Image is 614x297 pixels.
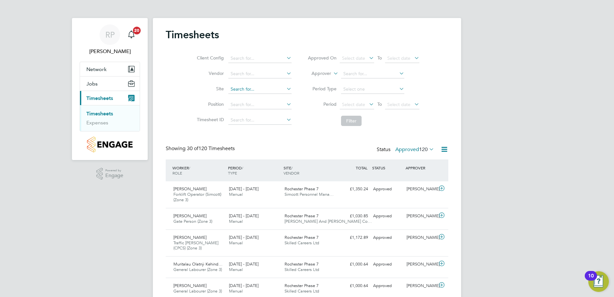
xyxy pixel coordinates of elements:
[195,101,224,107] label: Position
[105,168,123,173] span: Powered by
[291,165,293,170] span: /
[125,24,138,45] a: 20
[387,102,410,107] span: Select date
[86,95,113,101] span: Timesheets
[105,31,115,39] span: RP
[341,69,404,78] input: Search for...
[228,170,237,175] span: TYPE
[228,85,292,94] input: Search for...
[173,213,206,219] span: [PERSON_NAME]
[80,62,140,76] button: Network
[337,211,371,221] div: £1,030.85
[404,162,437,174] div: APPROVER
[419,146,428,153] span: 120
[226,162,282,179] div: PERIOD
[229,240,243,246] span: Manual
[195,117,224,122] label: Timesheet ID
[173,219,212,224] span: Gate Person (Zone 3)
[87,137,132,152] img: countryside-properties-logo-retina.png
[285,261,319,267] span: Rochester Phase 7
[404,184,437,194] div: [PERSON_NAME]
[285,240,319,246] span: Skilled Careers Ltd
[195,55,224,61] label: Client Config
[166,145,236,152] div: Showing
[375,100,384,108] span: To
[229,288,243,294] span: Manual
[282,162,338,179] div: SITE
[228,100,292,109] input: Search for...
[173,267,222,272] span: General Labourer (Zone 3)
[229,235,259,240] span: [DATE] - [DATE]
[195,70,224,76] label: Vendor
[404,259,437,270] div: [PERSON_NAME]
[173,240,218,251] span: Traffic [PERSON_NAME] (CPCS) (Zone 3)
[228,54,292,63] input: Search for...
[189,165,190,170] span: /
[187,145,198,152] span: 30 of
[588,271,609,292] button: Open Resource Center, 10 new notifications
[80,48,140,55] span: Robert Phelps
[80,24,140,55] a: RP[PERSON_NAME]
[371,184,404,194] div: Approved
[404,281,437,291] div: [PERSON_NAME]
[341,116,362,126] button: Filter
[229,267,243,272] span: Manual
[371,281,404,291] div: Approved
[342,55,365,61] span: Select date
[308,86,337,92] label: Period Type
[285,186,319,192] span: Rochester Phase 7
[375,54,384,62] span: To
[173,192,221,203] span: Forklift Operator (Simcott) (Zone 3)
[371,232,404,243] div: Approved
[285,219,372,224] span: [PERSON_NAME] And [PERSON_NAME] Co…
[588,276,594,284] div: 10
[171,162,226,179] div: WORKER
[187,145,235,152] span: 120 Timesheets
[371,211,404,221] div: Approved
[86,81,98,87] span: Jobs
[341,85,404,94] input: Select one
[308,101,337,107] label: Period
[229,283,259,288] span: [DATE] - [DATE]
[377,145,435,154] div: Status
[86,111,113,117] a: Timesheets
[337,184,371,194] div: £1,350.24
[80,91,140,105] button: Timesheets
[80,137,140,152] a: Go to home page
[229,186,259,192] span: [DATE] - [DATE]
[229,219,243,224] span: Manual
[342,102,365,107] span: Select date
[173,283,206,288] span: [PERSON_NAME]
[96,168,124,180] a: Powered byEngage
[105,173,123,178] span: Engage
[404,232,437,243] div: [PERSON_NAME]
[285,213,319,219] span: Rochester Phase 7
[404,211,437,221] div: [PERSON_NAME]
[86,120,108,126] a: Expenses
[242,165,243,170] span: /
[387,55,410,61] span: Select date
[371,259,404,270] div: Approved
[172,170,182,175] span: ROLE
[173,261,223,267] span: Muritalau Olatnji Kehind…
[173,235,206,240] span: [PERSON_NAME]
[285,288,319,294] span: Skilled Careers Ltd
[284,170,299,175] span: VENDOR
[337,232,371,243] div: £1,172.89
[285,283,319,288] span: Rochester Phase 7
[302,70,331,77] label: Approver
[72,18,148,160] nav: Main navigation
[80,76,140,91] button: Jobs
[285,235,319,240] span: Rochester Phase 7
[195,86,224,92] label: Site
[356,165,367,170] span: TOTAL
[80,105,140,131] div: Timesheets
[173,288,222,294] span: General Labourer (Zone 3)
[228,116,292,125] input: Search for...
[395,146,434,153] label: Approved
[229,213,259,219] span: [DATE] - [DATE]
[133,27,141,34] span: 20
[229,192,243,197] span: Manual
[229,261,259,267] span: [DATE] - [DATE]
[308,55,337,61] label: Approved On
